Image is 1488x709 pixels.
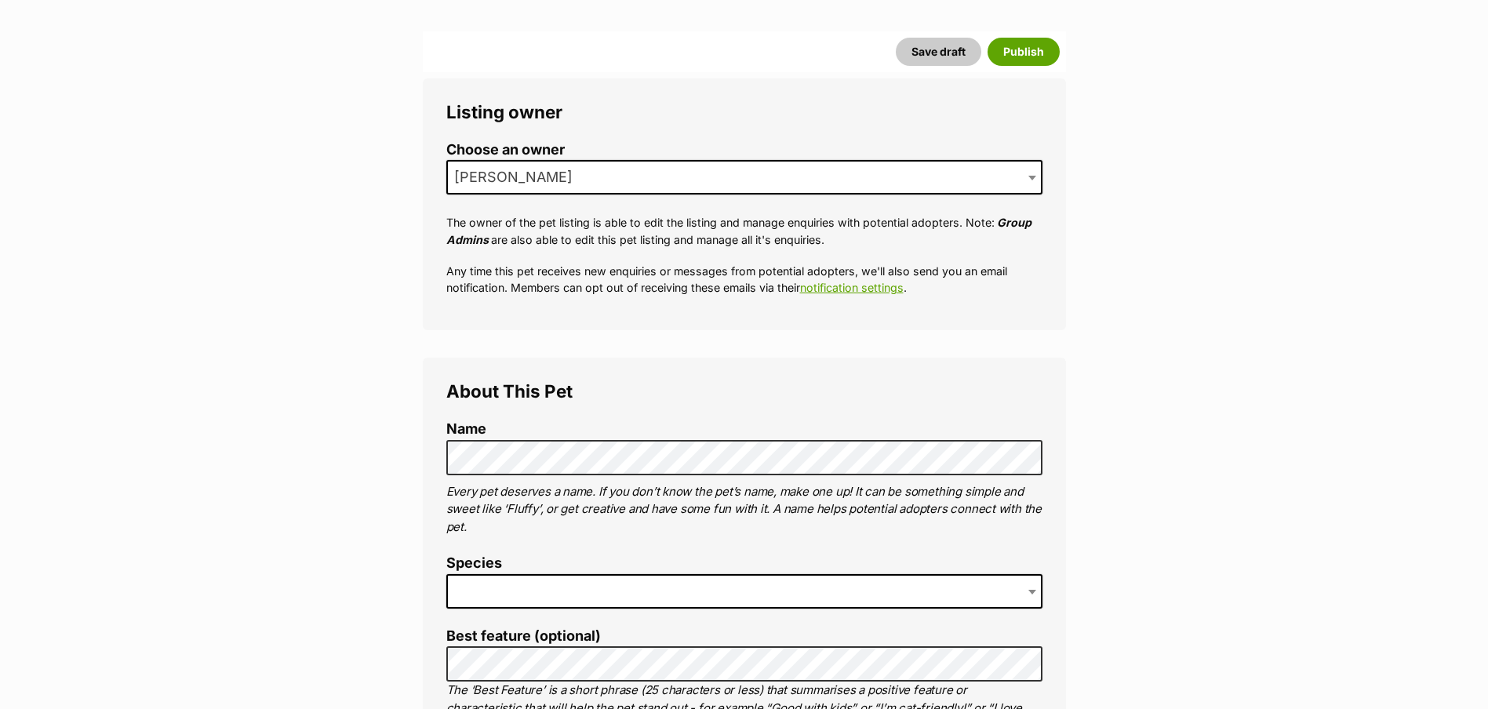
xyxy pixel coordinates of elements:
[446,216,1031,245] em: Group Admins
[448,166,588,188] span: Lorene Cross
[446,101,562,122] span: Listing owner
[446,380,573,402] span: About This Pet
[988,38,1060,66] button: Publish
[446,142,1042,158] label: Choose an owner
[446,421,1042,438] label: Name
[446,214,1042,248] p: The owner of the pet listing is able to edit the listing and manage enquiries with potential adop...
[446,160,1042,195] span: Lorene Cross
[446,628,1042,645] label: Best feature (optional)
[446,555,1042,572] label: Species
[446,263,1042,296] p: Any time this pet receives new enquiries or messages from potential adopters, we'll also send you...
[800,281,904,294] a: notification settings
[896,38,981,66] button: Save draft
[446,483,1042,536] p: Every pet deserves a name. If you don’t know the pet’s name, make one up! It can be something sim...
